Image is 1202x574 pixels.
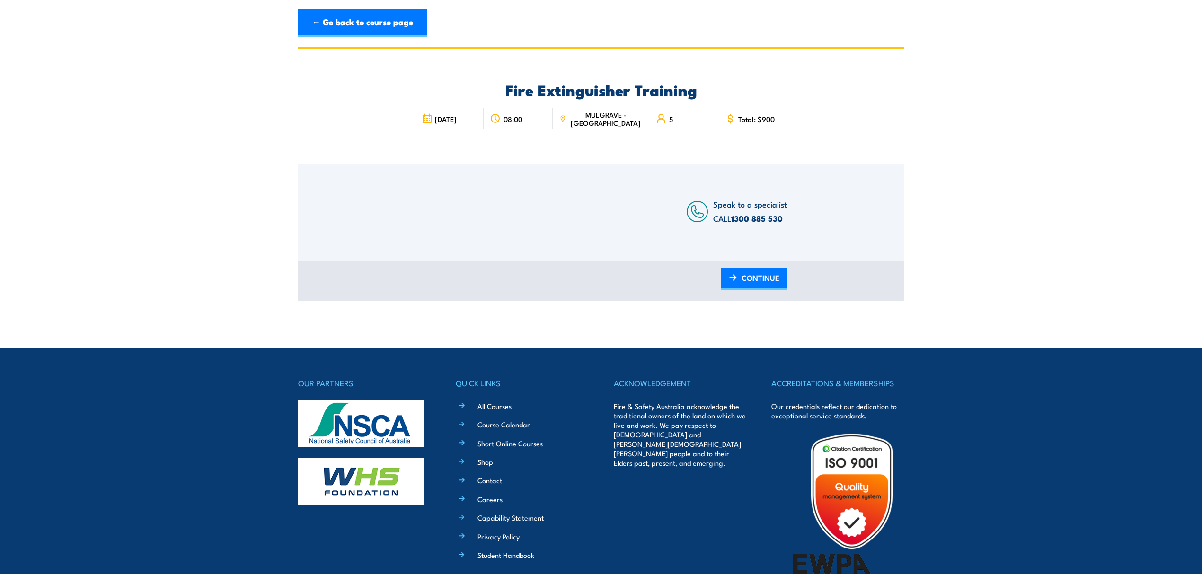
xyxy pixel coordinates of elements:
a: Course Calendar [477,419,530,429]
a: ← Go back to course page [298,9,427,37]
a: Short Online Courses [477,438,543,448]
img: Untitled design (19) [793,432,911,550]
p: Fire & Safety Australia acknowledge the traditional owners of the land on which we live and work.... [614,401,746,468]
span: [DATE] [435,115,457,123]
span: Speak to a specialist CALL [713,198,787,224]
a: Shop [477,457,493,467]
a: CONTINUE [721,268,787,290]
a: Careers [477,494,503,504]
a: Student Handbook [477,550,534,560]
a: 1300 885 530 [731,212,783,225]
h4: ACKNOWLEDGEMENT [614,376,746,390]
h4: OUR PARTNERS [298,376,431,390]
span: CONTINUE [742,265,779,290]
h4: QUICK LINKS [456,376,588,390]
img: whs-logo-footer [298,458,424,505]
h2: Fire Extinguisher Training [415,83,787,96]
p: Our credentials reflect our dedication to exceptional service standards. [771,401,904,420]
a: Privacy Policy [477,531,520,541]
span: 08:00 [504,115,522,123]
span: MULGRAVE - [GEOGRAPHIC_DATA] [569,111,643,127]
a: Capability Statement [477,513,544,522]
img: nsca-logo-footer [298,400,424,447]
a: Contact [477,475,502,485]
a: All Courses [477,401,512,411]
h4: ACCREDITATIONS & MEMBERSHIPS [771,376,904,390]
span: 5 [669,115,673,123]
span: Total: $900 [738,115,775,123]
